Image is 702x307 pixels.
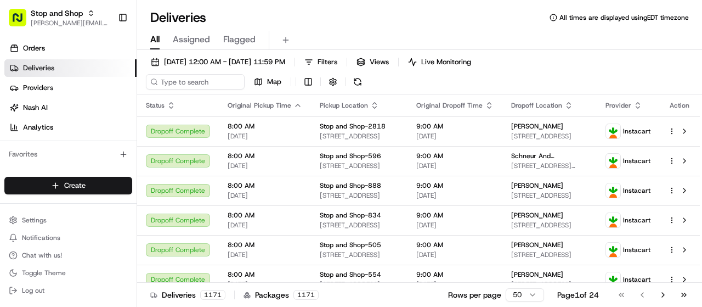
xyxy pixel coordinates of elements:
img: profile_instacart_ahold_partner.png [606,183,620,198]
span: [DATE] [228,191,302,200]
span: Instacart [623,127,650,136]
span: [STREET_ADDRESS][PERSON_NAME] [511,161,588,170]
button: [PERSON_NAME][EMAIL_ADDRESS][PERSON_NAME][DOMAIN_NAME] [31,19,109,27]
span: Instacart [623,275,650,284]
button: Chat with us! [4,248,132,263]
div: 1171 [293,290,319,300]
span: [PERSON_NAME] [511,241,563,249]
span: [PERSON_NAME] [511,181,563,190]
button: Stop and Shop[PERSON_NAME][EMAIL_ADDRESS][PERSON_NAME][DOMAIN_NAME] [4,4,114,31]
span: Deliveries [23,63,54,73]
span: 9:00 AM [416,241,494,249]
span: [DATE] [416,191,494,200]
span: Stop and Shop-596 [320,152,381,160]
span: [DATE] [228,221,302,230]
a: Providers [4,79,137,97]
span: [DATE] [416,221,494,230]
span: Stop and Shop-888 [320,181,381,190]
span: [PERSON_NAME] [511,122,563,131]
span: [DATE] [228,250,302,259]
img: profile_instacart_ahold_partner.png [606,124,620,138]
div: 1171 [200,290,225,300]
span: Filters [318,57,337,67]
span: 9:00 AM [416,270,494,279]
span: 8:00 AM [228,152,302,160]
span: Instacart [623,157,650,165]
span: Schneur And [PERSON_NAME] [511,152,588,160]
span: Chat with us! [22,251,62,260]
span: 9:00 AM [416,181,494,190]
span: [DATE] [416,161,494,170]
span: [DATE] [416,250,494,259]
span: Provider [605,101,631,110]
button: Map [249,74,286,90]
div: Action [668,101,691,110]
span: Pickup Location [320,101,368,110]
span: Views [370,57,389,67]
span: [STREET_ADDRESS] [511,250,588,259]
button: Views [352,54,394,70]
button: Live Monitoring [403,54,476,70]
span: 8:00 AM [228,270,302,279]
span: Stop and Shop-554 [320,270,381,279]
span: [PERSON_NAME] [511,270,563,279]
span: All times are displayed using EDT timezone [559,13,689,22]
h1: Deliveries [150,9,206,26]
button: Filters [299,54,342,70]
span: Instacart [623,216,650,225]
span: Assigned [173,33,210,46]
span: 8:00 AM [228,241,302,249]
span: Nash AI [23,103,48,113]
span: 8:00 AM [228,181,302,190]
span: [PERSON_NAME] [511,211,563,220]
span: [STREET_ADDRESS] [511,280,588,289]
span: Dropoff Location [511,101,562,110]
span: All [150,33,160,46]
span: [DATE] [228,280,302,289]
span: [DATE] [228,132,302,141]
button: [DATE] 12:00 AM - [DATE] 11:59 PM [146,54,290,70]
span: Status [146,101,165,110]
span: 9:00 AM [416,152,494,160]
span: Toggle Theme [22,269,66,277]
span: Map [267,77,281,87]
button: Refresh [350,74,365,90]
button: Toggle Theme [4,265,132,281]
button: Settings [4,213,132,228]
span: Instacart [623,245,650,254]
a: Deliveries [4,59,137,77]
span: [STREET_ADDRESS] [320,221,399,230]
span: [STREET_ADDRESS] [320,250,399,259]
span: [STREET_ADDRESS] [320,280,399,289]
span: 8:00 AM [228,211,302,220]
span: [STREET_ADDRESS] [511,221,588,230]
a: Analytics [4,119,137,136]
span: Log out [22,286,44,295]
span: [STREET_ADDRESS] [511,132,588,141]
input: Type to search [146,74,245,90]
span: [STREET_ADDRESS] [320,132,399,141]
span: Orders [23,43,45,53]
span: Original Dropoff Time [416,101,483,110]
span: Analytics [23,122,53,132]
img: profile_instacart_ahold_partner.png [606,272,620,287]
button: Stop and Shop [31,8,83,19]
span: [DATE] [416,280,494,289]
span: Notifications [22,233,60,242]
img: profile_instacart_ahold_partner.png [606,243,620,257]
div: Favorites [4,146,132,163]
div: Deliveries [150,289,225,300]
span: 9:00 AM [416,122,494,131]
span: Settings [22,216,47,225]
span: Live Monitoring [421,57,471,67]
button: Log out [4,283,132,298]
span: 8:00 AM [228,122,302,131]
a: Orders [4,40,137,57]
img: profile_instacart_ahold_partner.png [606,154,620,168]
span: 9:00 AM [416,211,494,220]
div: Packages [244,289,319,300]
span: Create [64,181,86,191]
button: Notifications [4,230,132,245]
